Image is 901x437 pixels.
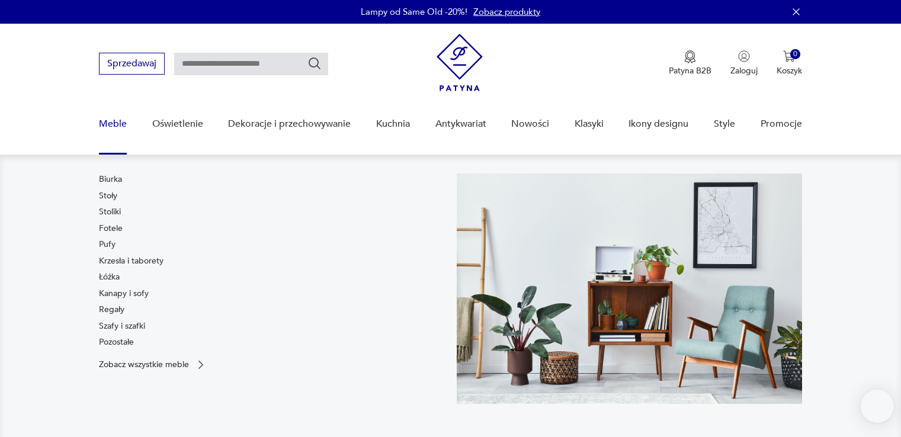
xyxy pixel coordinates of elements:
[435,101,486,147] a: Antykwariat
[99,304,124,316] a: Regały
[99,255,163,267] a: Krzesła i taborety
[761,101,802,147] a: Promocje
[669,50,711,76] button: Patyna B2B
[99,223,123,234] a: Fotele
[575,101,604,147] a: Klasyki
[730,50,758,76] button: Zaloguj
[437,34,483,91] img: Patyna - sklep z meblami i dekoracjami vintage
[376,101,410,147] a: Kuchnia
[99,173,122,185] a: Biurka
[457,173,802,404] img: 969d9116629659dbb0bd4e745da535dc.jpg
[99,361,189,368] p: Zobacz wszystkie meble
[777,50,802,76] button: 0Koszyk
[99,359,207,371] a: Zobacz wszystkie meble
[99,336,134,348] a: Pozostałe
[99,53,165,75] button: Sprzedawaj
[629,101,688,147] a: Ikony designu
[861,390,894,423] iframe: Smartsupp widget button
[473,6,540,18] a: Zobacz produkty
[361,6,467,18] p: Lampy od Same Old -20%!
[99,101,127,147] a: Meble
[99,60,165,69] a: Sprzedawaj
[669,50,711,76] a: Ikona medaluPatyna B2B
[738,50,750,62] img: Ikonka użytkownika
[152,101,203,147] a: Oświetlenie
[790,49,800,59] div: 0
[99,271,120,283] a: Łóżka
[99,239,116,250] a: Pufy
[730,65,758,76] p: Zaloguj
[99,320,145,332] a: Szafy i szafki
[99,190,117,202] a: Stoły
[714,101,735,147] a: Style
[783,50,795,62] img: Ikona koszyka
[99,206,121,218] a: Stoliki
[99,288,149,300] a: Kanapy i sofy
[228,101,351,147] a: Dekoracje i przechowywanie
[511,101,549,147] a: Nowości
[669,65,711,76] p: Patyna B2B
[307,56,322,70] button: Szukaj
[684,50,696,63] img: Ikona medalu
[777,65,802,76] p: Koszyk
